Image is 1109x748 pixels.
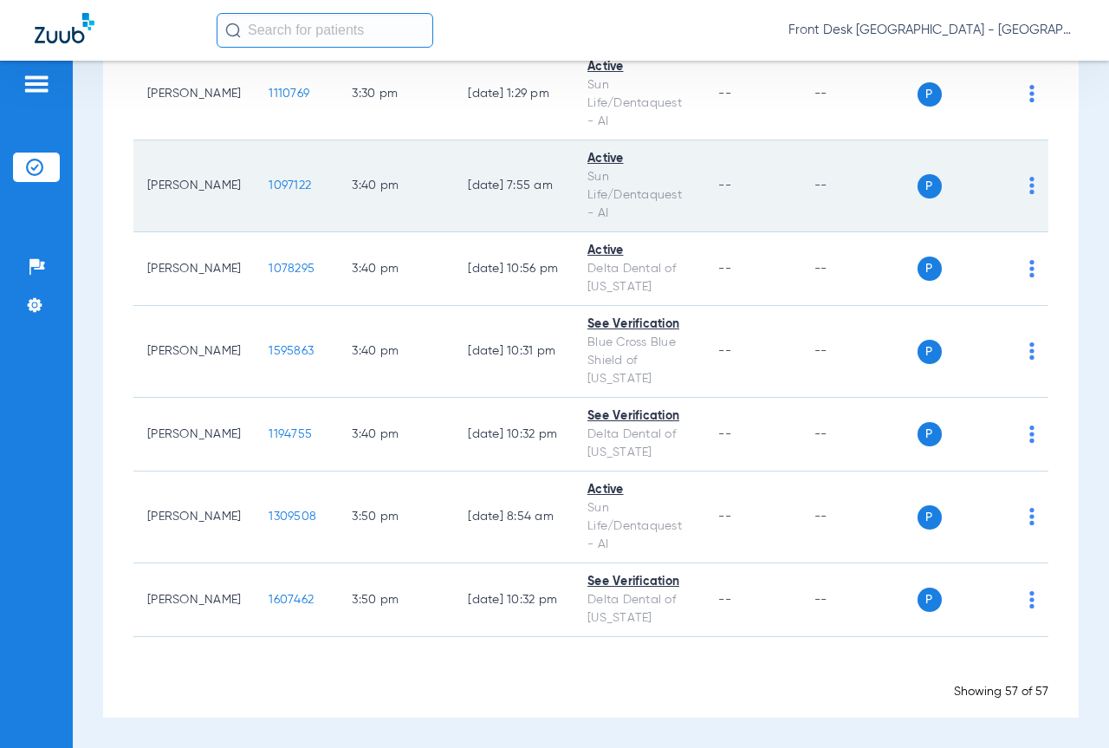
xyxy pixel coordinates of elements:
span: P [918,588,942,612]
span: -- [718,511,731,523]
img: group-dot-blue.svg [1029,426,1034,443]
div: Active [587,242,691,260]
td: -- [801,232,918,306]
div: See Verification [587,315,691,334]
td: [PERSON_NAME] [133,472,255,563]
img: x.svg [990,591,1008,608]
span: P [918,257,942,281]
td: 3:50 PM [338,563,454,637]
span: -- [718,428,731,440]
td: 3:40 PM [338,140,454,232]
span: P [918,174,942,198]
span: -- [718,263,731,275]
img: group-dot-blue.svg [1029,342,1034,360]
td: [PERSON_NAME] [133,140,255,232]
td: [PERSON_NAME] [133,563,255,637]
img: x.svg [990,85,1008,102]
div: Blue Cross Blue Shield of [US_STATE] [587,334,691,388]
span: 1309508 [269,511,316,523]
div: Active [587,58,691,76]
td: -- [801,472,918,563]
img: hamburger-icon [23,74,50,94]
img: group-dot-blue.svg [1029,177,1034,194]
div: See Verification [587,407,691,426]
span: 1097122 [269,179,311,192]
div: Delta Dental of [US_STATE] [587,591,691,628]
img: group-dot-blue.svg [1029,85,1034,102]
div: Delta Dental of [US_STATE] [587,426,691,462]
span: Front Desk [GEOGRAPHIC_DATA] - [GEOGRAPHIC_DATA] | My Community Dental Centers [788,22,1074,39]
input: Search for patients [217,13,433,48]
img: group-dot-blue.svg [1029,260,1034,277]
td: [DATE] 10:31 PM [454,306,574,398]
td: 3:40 PM [338,398,454,472]
td: [DATE] 10:32 PM [454,563,574,637]
img: x.svg [990,260,1008,277]
td: -- [801,140,918,232]
span: -- [718,179,731,192]
span: 1607462 [269,594,314,606]
span: Showing 57 of 57 [954,686,1048,698]
td: 3:50 PM [338,472,454,563]
td: -- [801,306,918,398]
iframe: Chat Widget [1022,665,1109,748]
td: 3:40 PM [338,306,454,398]
div: Sun Life/Dentaquest - AI [587,76,691,131]
div: See Verification [587,573,691,591]
td: [DATE] 1:29 PM [454,49,574,140]
img: group-dot-blue.svg [1029,591,1034,608]
img: Zuub Logo [35,13,94,43]
div: Sun Life/Dentaquest - AI [587,499,691,554]
td: [PERSON_NAME] [133,49,255,140]
td: [PERSON_NAME] [133,232,255,306]
td: [DATE] 7:55 AM [454,140,574,232]
td: [DATE] 10:32 PM [454,398,574,472]
td: -- [801,563,918,637]
td: 3:30 PM [338,49,454,140]
td: -- [801,49,918,140]
img: Search Icon [225,23,241,38]
div: Sun Life/Dentaquest - AI [587,168,691,223]
td: [PERSON_NAME] [133,306,255,398]
td: [PERSON_NAME] [133,398,255,472]
span: 1078295 [269,263,315,275]
span: -- [718,88,731,100]
img: x.svg [990,426,1008,443]
img: group-dot-blue.svg [1029,508,1034,525]
span: P [918,82,942,107]
td: 3:40 PM [338,232,454,306]
td: -- [801,398,918,472]
span: P [918,505,942,530]
td: [DATE] 10:56 PM [454,232,574,306]
span: 1595863 [269,345,314,357]
span: Loading [566,665,617,679]
div: Active [587,481,691,499]
span: 1110769 [269,88,309,100]
div: Delta Dental of [US_STATE] [587,260,691,296]
span: P [918,422,942,446]
div: Active [587,150,691,168]
img: x.svg [990,508,1008,525]
span: -- [718,594,731,606]
td: [DATE] 8:54 AM [454,472,574,563]
span: 1194755 [269,428,312,440]
img: x.svg [990,342,1008,360]
img: x.svg [990,177,1008,194]
span: -- [718,345,731,357]
span: P [918,340,942,364]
